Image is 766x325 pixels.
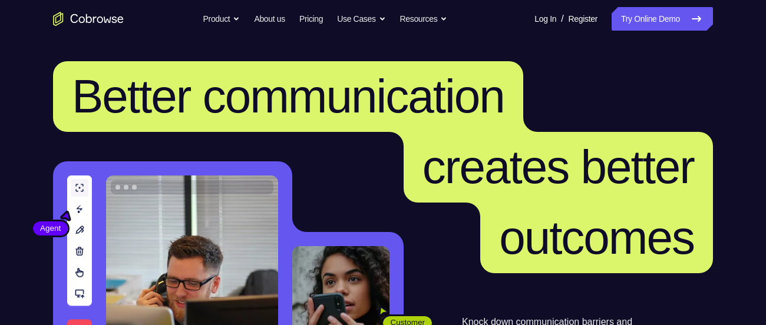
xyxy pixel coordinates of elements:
[569,7,597,31] a: Register
[203,7,240,31] button: Product
[254,7,285,31] a: About us
[561,12,563,26] span: /
[53,12,124,26] a: Go to the home page
[422,141,694,193] span: creates better
[400,7,448,31] button: Resources
[337,7,385,31] button: Use Cases
[534,7,556,31] a: Log In
[72,70,504,122] span: Better communication
[299,7,323,31] a: Pricing
[499,211,694,264] span: outcomes
[612,7,713,31] a: Try Online Demo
